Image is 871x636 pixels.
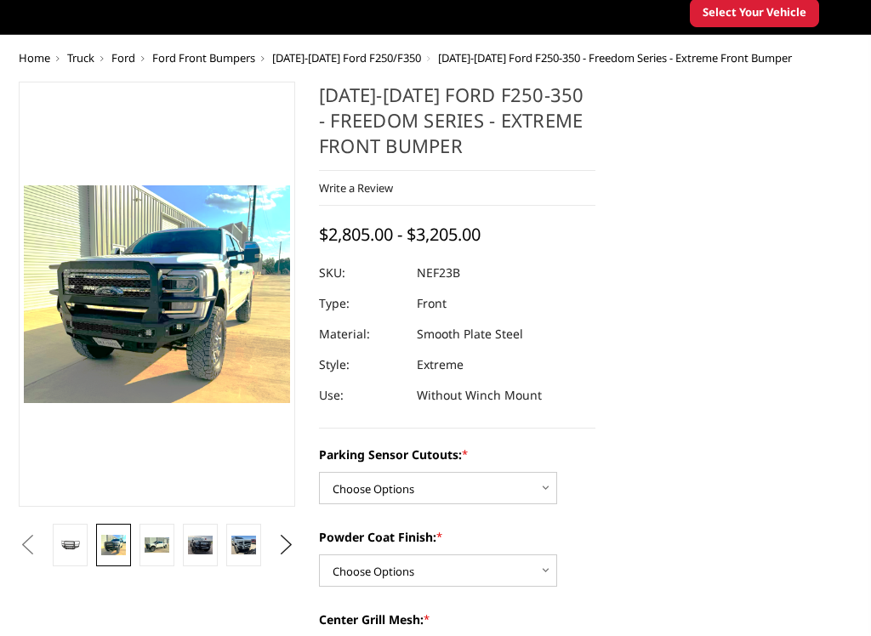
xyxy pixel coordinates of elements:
button: Previous [14,532,40,558]
dd: Without Winch Mount [417,380,542,411]
a: Home [19,50,50,65]
a: Truck [67,50,94,65]
label: Center Grill Mesh: [319,610,595,628]
dt: Use: [319,380,404,411]
a: Write a Review [319,180,393,196]
a: 2023-2025 Ford F250-350 - Freedom Series - Extreme Front Bumper [19,82,295,507]
a: [DATE]-[DATE] Ford F250/F350 [272,50,421,65]
button: Next [274,532,299,558]
label: Parking Sensor Cutouts: [319,446,595,463]
dd: NEF23B [417,258,460,288]
dd: Smooth Plate Steel [417,319,523,349]
span: $2,805.00 - $3,205.00 [319,223,481,246]
a: Ford [111,50,135,65]
img: 2023-2025 Ford F250-350 - Freedom Series - Extreme Front Bumper [101,535,126,555]
span: Select Your Vehicle [703,4,806,21]
img: 2023-2025 Ford F250-350 - Freedom Series - Extreme Front Bumper [145,537,169,552]
dt: SKU: [319,258,404,288]
a: Ford Front Bumpers [152,50,255,65]
span: [DATE]-[DATE] Ford F250-350 - Freedom Series - Extreme Front Bumper [438,50,792,65]
dt: Style: [319,349,404,380]
img: 2023-2025 Ford F250-350 - Freedom Series - Extreme Front Bumper [188,536,213,555]
dd: Front [417,288,447,319]
img: 2023-2025 Ford F250-350 - Freedom Series - Extreme Front Bumper [231,536,256,554]
dt: Type: [319,288,404,319]
dt: Material: [319,319,404,349]
dd: Extreme [417,349,464,380]
label: Powder Coat Finish: [319,528,595,546]
h1: [DATE]-[DATE] Ford F250-350 - Freedom Series - Extreme Front Bumper [319,82,595,171]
